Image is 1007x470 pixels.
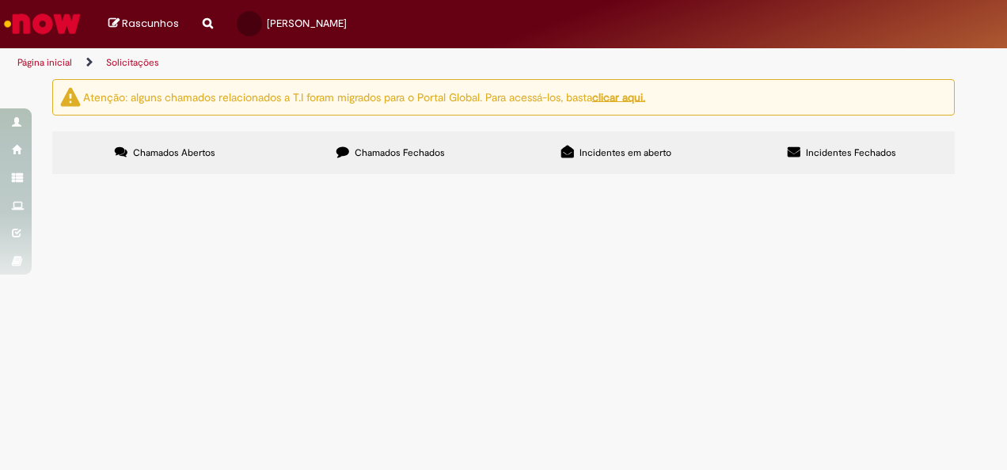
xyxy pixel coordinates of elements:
[108,17,179,32] a: Rascunhos
[355,146,445,159] span: Chamados Fechados
[122,16,179,31] span: Rascunhos
[579,146,671,159] span: Incidentes em aberto
[12,48,659,78] ul: Trilhas de página
[83,89,645,104] ng-bind-html: Atenção: alguns chamados relacionados a T.I foram migrados para o Portal Global. Para acessá-los,...
[267,17,347,30] span: [PERSON_NAME]
[106,56,159,69] a: Solicitações
[2,8,83,40] img: ServiceNow
[133,146,215,159] span: Chamados Abertos
[806,146,896,159] span: Incidentes Fechados
[17,56,72,69] a: Página inicial
[592,89,645,104] a: clicar aqui.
